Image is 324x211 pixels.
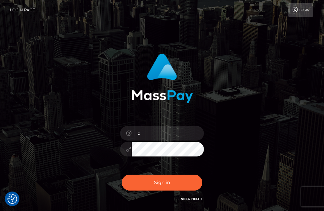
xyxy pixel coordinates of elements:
[131,54,193,103] img: MassPay Login
[7,194,17,204] button: Consent Preferences
[7,194,17,204] img: Revisit consent button
[181,197,202,201] a: Need Help?
[132,126,204,141] input: Username...
[122,175,203,191] button: Sign in
[288,3,313,17] a: Login
[10,3,35,17] a: Login Page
